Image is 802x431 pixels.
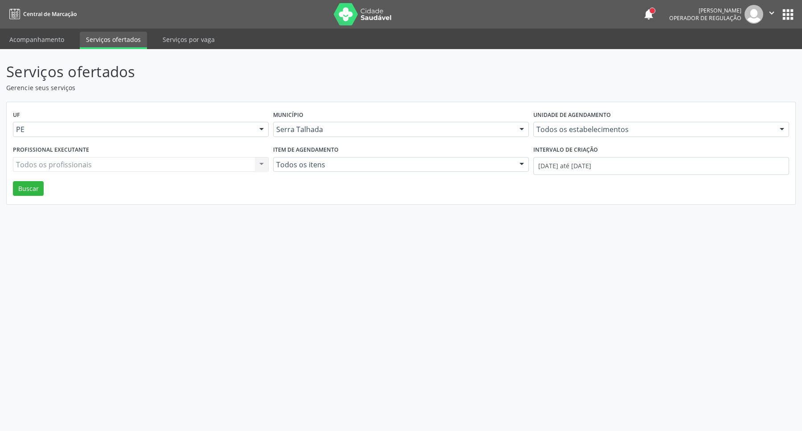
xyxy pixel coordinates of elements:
a: Acompanhamento [3,32,70,47]
a: Central de Marcação [6,7,77,21]
input: Selecione um intervalo [533,157,789,175]
a: Serviços por vaga [156,32,221,47]
button: Buscar [13,181,44,196]
button: notifications [642,8,655,21]
label: Profissional executante [13,143,89,157]
label: Unidade de agendamento [533,108,611,122]
div: [PERSON_NAME] [669,7,741,14]
label: UF [13,108,20,122]
span: Todos os estabelecimentos [536,125,771,134]
img: img [745,5,763,24]
label: Município [273,108,303,122]
span: Serra Talhada [276,125,511,134]
i:  [767,8,777,18]
span: PE [16,125,250,134]
p: Gerencie seus serviços [6,83,559,92]
span: Operador de regulação [669,14,741,22]
span: Central de Marcação [23,10,77,18]
button: apps [780,7,796,22]
label: Item de agendamento [273,143,339,157]
p: Serviços ofertados [6,61,559,83]
span: Todos os itens [276,160,511,169]
button:  [763,5,780,24]
a: Serviços ofertados [80,32,147,49]
label: Intervalo de criação [533,143,598,157]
